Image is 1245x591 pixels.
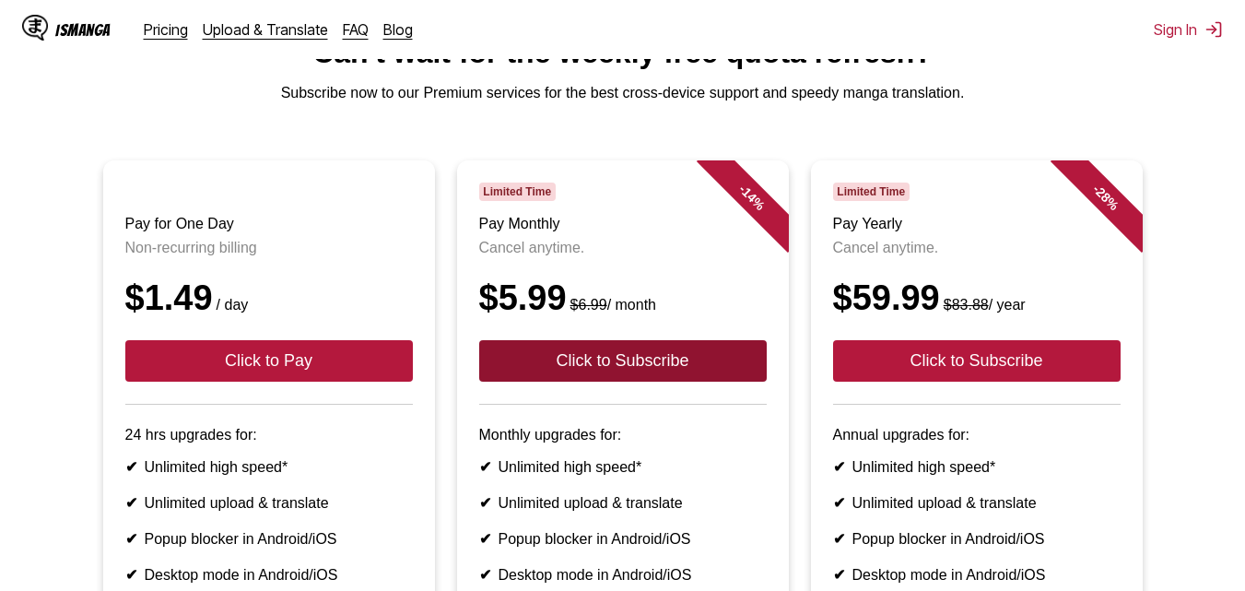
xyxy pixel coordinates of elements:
[479,531,491,547] b: ✔
[479,216,767,232] h3: Pay Monthly
[383,20,413,39] a: Blog
[833,340,1121,382] button: Click to Subscribe
[22,15,144,44] a: IsManga LogoIsManga
[833,531,845,547] b: ✔
[15,85,1230,101] p: Subscribe now to our Premium services for the best cross-device support and speedy manga translat...
[1154,20,1223,39] button: Sign In
[944,297,989,313] s: $83.88
[833,240,1121,256] p: Cancel anytime.
[125,531,137,547] b: ✔
[125,566,413,584] li: Desktop mode in Android/iOS
[833,495,845,511] b: ✔
[479,495,491,511] b: ✔
[1050,142,1160,253] div: - 28 %
[125,459,137,475] b: ✔
[125,530,413,548] li: Popup blocker in Android/iOS
[343,20,369,39] a: FAQ
[940,297,1026,313] small: / year
[125,278,413,318] div: $1.49
[479,183,556,201] span: Limited Time
[22,15,48,41] img: IsManga Logo
[125,240,413,256] p: Non-recurring billing
[479,567,491,583] b: ✔
[479,566,767,584] li: Desktop mode in Android/iOS
[833,494,1121,512] li: Unlimited upload & translate
[479,278,767,318] div: $5.99
[213,297,249,313] small: / day
[125,567,137,583] b: ✔
[125,458,413,476] li: Unlimited high speed*
[833,427,1121,443] p: Annual upgrades for:
[125,340,413,382] button: Click to Pay
[479,458,767,476] li: Unlimited high speed*
[479,240,767,256] p: Cancel anytime.
[1204,20,1223,39] img: Sign out
[55,21,111,39] div: IsManga
[567,297,656,313] small: / month
[479,427,767,443] p: Monthly upgrades for:
[203,20,328,39] a: Upload & Translate
[144,20,188,39] a: Pricing
[833,216,1121,232] h3: Pay Yearly
[479,340,767,382] button: Click to Subscribe
[833,278,1121,318] div: $59.99
[833,183,910,201] span: Limited Time
[833,530,1121,548] li: Popup blocker in Android/iOS
[479,459,491,475] b: ✔
[833,459,845,475] b: ✔
[833,458,1121,476] li: Unlimited high speed*
[833,566,1121,584] li: Desktop mode in Android/iOS
[125,494,413,512] li: Unlimited upload & translate
[833,567,845,583] b: ✔
[125,216,413,232] h3: Pay for One Day
[125,427,413,443] p: 24 hrs upgrades for:
[570,297,607,313] s: $6.99
[125,495,137,511] b: ✔
[479,494,767,512] li: Unlimited upload & translate
[479,530,767,548] li: Popup blocker in Android/iOS
[696,142,806,253] div: - 14 %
